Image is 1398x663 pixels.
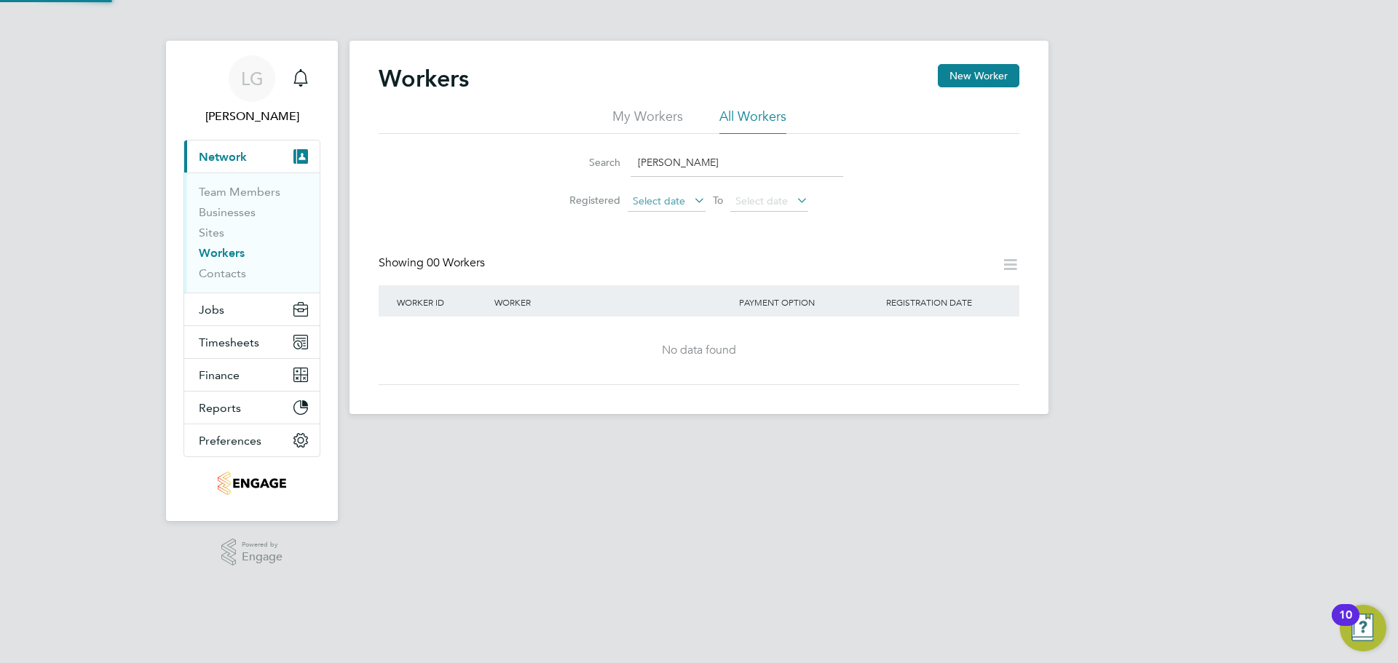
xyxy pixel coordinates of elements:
span: Finance [199,368,240,382]
button: Network [184,140,320,172]
span: Powered by [242,539,283,551]
a: Workers [199,246,245,260]
button: Reports [184,392,320,424]
a: Businesses [199,205,256,219]
div: Worker ID [393,285,491,319]
span: LG [241,69,264,88]
span: To [708,191,727,210]
a: Powered byEngage [221,539,283,566]
li: My Workers [612,108,683,134]
a: Contacts [199,266,246,280]
div: No data found [393,343,1005,358]
span: Engage [242,551,283,563]
span: Select date [633,194,685,207]
div: 10 [1339,615,1352,634]
nav: Main navigation [166,41,338,521]
button: Open Resource Center, 10 new notifications [1340,605,1386,651]
span: Lee Garrity [183,108,320,125]
span: Jobs [199,303,224,317]
span: Network [199,150,247,164]
label: Registered [555,194,620,207]
span: Preferences [199,434,261,448]
div: Showing [379,255,488,271]
button: Finance [184,359,320,391]
div: Registration Date [882,285,1005,319]
button: New Worker [938,64,1019,87]
span: Timesheets [199,336,259,349]
a: Sites [199,226,224,239]
input: Name, email or phone number [631,148,843,177]
a: LG[PERSON_NAME] [183,55,320,125]
button: Jobs [184,293,320,325]
a: Go to home page [183,472,320,495]
button: Timesheets [184,326,320,358]
span: Select date [735,194,788,207]
div: Worker [491,285,735,319]
h2: Workers [379,64,469,93]
label: Search [555,156,620,169]
a: Team Members [199,185,280,199]
span: Reports [199,401,241,415]
div: Network [184,172,320,293]
button: Preferences [184,424,320,456]
li: All Workers [719,108,786,134]
img: tribuildsolutions-logo-retina.png [218,472,285,495]
div: Payment Option [735,285,882,319]
span: 00 Workers [427,255,485,270]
